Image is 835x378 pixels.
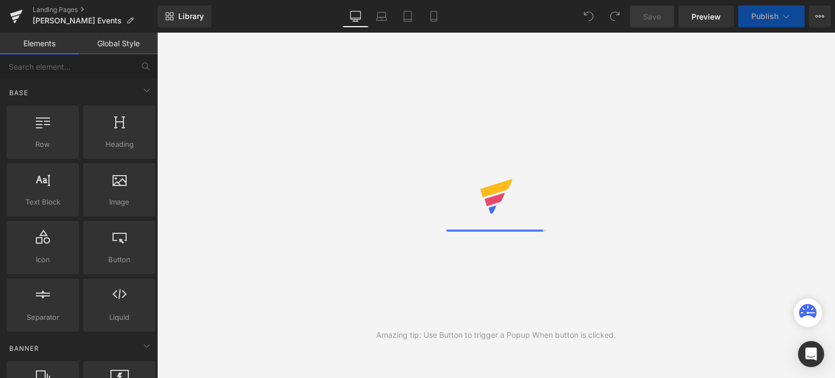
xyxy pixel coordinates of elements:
span: Preview [691,11,721,22]
button: More [809,5,831,27]
a: Preview [678,5,734,27]
span: [PERSON_NAME] Events [33,16,122,25]
a: Desktop [342,5,369,27]
a: Global Style [79,33,158,54]
span: Separator [10,312,76,323]
span: Text Block [10,196,76,208]
div: Amazing tip: Use Button to trigger a Popup When button is clicked. [376,329,616,341]
span: Row [10,139,76,150]
span: Base [8,88,29,98]
span: Icon [10,254,76,265]
span: Image [86,196,152,208]
a: New Library [158,5,211,27]
span: Banner [8,343,40,354]
span: Publish [751,12,778,21]
button: Undo [578,5,600,27]
span: Library [178,11,204,21]
a: Tablet [395,5,421,27]
span: Save [643,11,661,22]
div: Open Intercom Messenger [798,341,824,367]
span: Heading [86,139,152,150]
a: Laptop [369,5,395,27]
a: Landing Pages [33,5,158,14]
a: Mobile [421,5,447,27]
button: Publish [738,5,805,27]
button: Redo [604,5,626,27]
span: Button [86,254,152,265]
span: Liquid [86,312,152,323]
